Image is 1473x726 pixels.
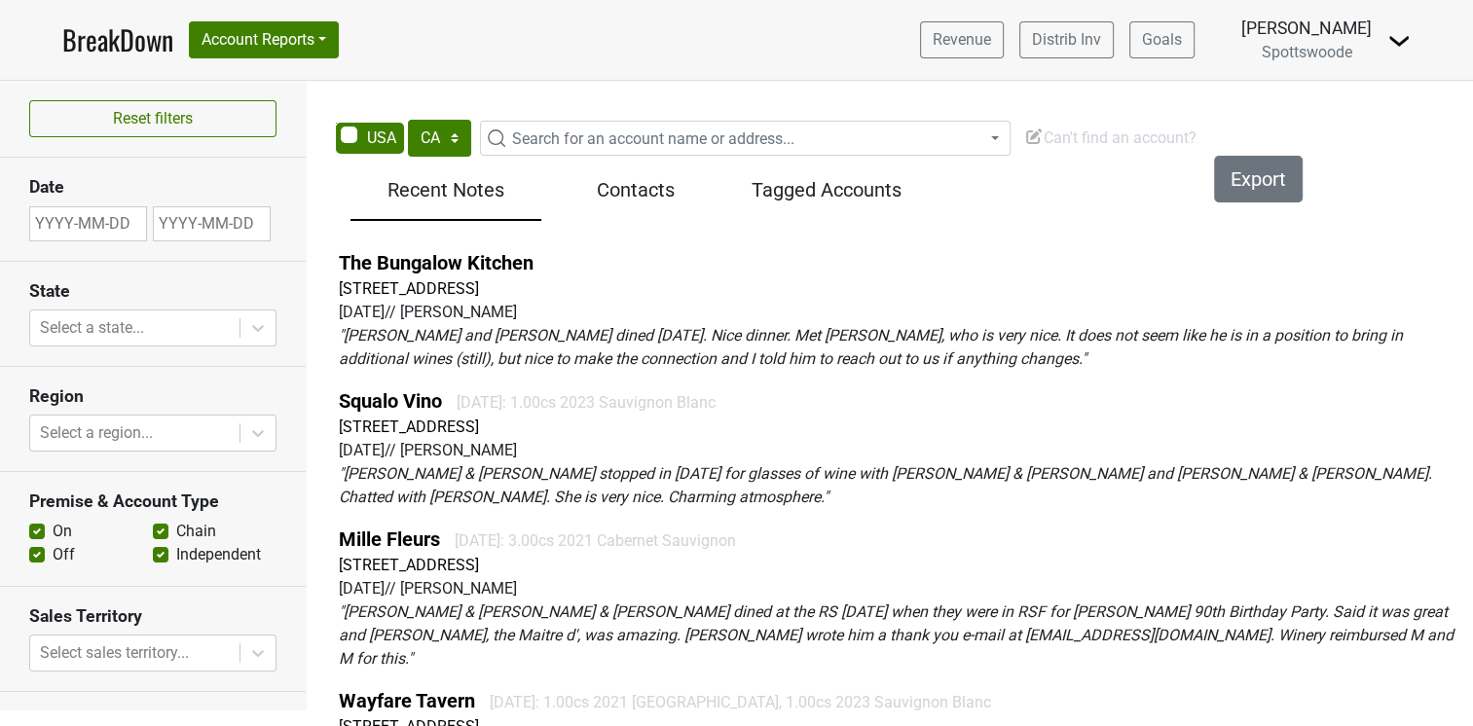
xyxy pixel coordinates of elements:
[1024,128,1197,147] span: Can't find an account?
[1019,21,1114,58] a: Distrib Inv
[741,178,912,201] h5: Tagged Accounts
[339,251,534,274] a: The Bungalow Kitchen
[339,577,1465,600] div: [DATE] // [PERSON_NAME]
[29,281,276,302] h3: State
[339,527,440,551] a: Mille Fleurs
[29,386,276,407] h3: Region
[339,439,1465,462] div: [DATE] // [PERSON_NAME]
[153,206,271,241] input: YYYY-MM-DD
[339,389,442,413] a: Squalo Vino
[29,177,276,198] h3: Date
[29,606,276,627] h3: Sales Territory
[1024,127,1044,146] img: Edit
[53,520,72,543] label: On
[339,301,1465,324] div: [DATE] // [PERSON_NAME]
[339,602,1454,668] em: " [PERSON_NAME] & [PERSON_NAME] & [PERSON_NAME] dined at the RS [DATE] when they were in RSF for ...
[189,21,339,58] button: Account Reports
[29,491,276,512] h3: Premise & Account Type
[490,693,991,711] span: [DATE]: 1.00cs 2021 [GEOGRAPHIC_DATA], 1.00cs 2023 Sauvignon Blanc
[1241,16,1372,41] div: [PERSON_NAME]
[29,206,147,241] input: YYYY-MM-DD
[339,279,479,298] a: [STREET_ADDRESS]
[1129,21,1195,58] a: Goals
[1387,29,1411,53] img: Dropdown Menu
[62,19,173,60] a: BreakDown
[551,178,722,201] h5: Contacts
[176,543,261,566] label: Independent
[457,393,716,412] span: [DATE]: 1.00cs 2023 Sauvignon Blanc
[512,129,794,148] span: Search for an account name or address...
[1262,43,1352,61] span: Spottswoode
[339,326,1403,368] em: " [PERSON_NAME] and [PERSON_NAME] dined [DATE]. Nice dinner. Met [PERSON_NAME], who is very nice....
[339,417,479,436] a: [STREET_ADDRESS]
[339,464,1432,506] em: " [PERSON_NAME] & [PERSON_NAME] stopped in [DATE] for glasses of wine with [PERSON_NAME] & [PERSO...
[176,520,216,543] label: Chain
[339,689,475,712] a: Wayfare Tavern
[53,543,75,566] label: Off
[455,531,736,550] span: [DATE]: 3.00cs 2021 Cabernet Sauvignon
[29,100,276,137] button: Reset filters
[920,21,1004,58] a: Revenue
[360,178,532,201] h5: Recent Notes
[1214,156,1303,202] button: Export
[339,556,479,574] a: [STREET_ADDRESS]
